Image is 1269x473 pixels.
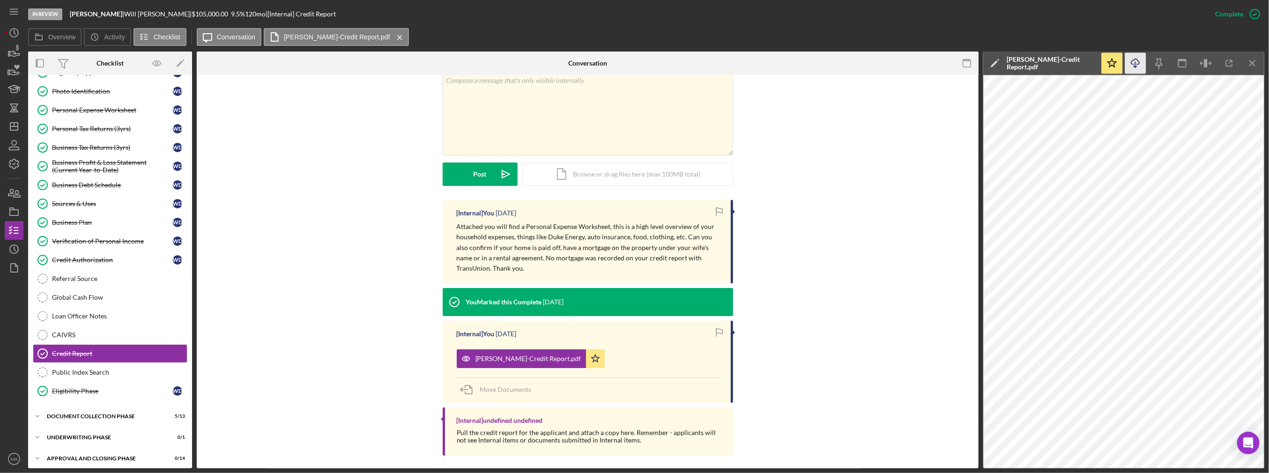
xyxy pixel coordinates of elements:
a: Public Index Search [33,363,187,382]
text: MR [11,457,18,462]
button: Conversation [197,28,262,46]
label: Overview [48,33,75,41]
span: Move Documents [480,385,532,393]
a: Business Profit & Loss Statement (Current Year-to-Date)WD [33,157,187,176]
time: 2025-06-25 19:26 [496,209,517,217]
a: Photo IdentificationWD [33,82,187,101]
div: Credit Authorization [52,256,173,264]
a: Eligibility PhaseWD [33,382,187,400]
a: Sources & UsesWD [33,194,187,213]
div: | [Internal] Credit Report [266,10,336,18]
div: Business Plan [52,219,173,226]
div: 120 mo [245,10,266,18]
div: Pull the credit report for the applicant and attach a copy here. Remember - applicants will not s... [457,429,724,444]
div: You Marked this Complete [466,298,542,306]
p: Attached you will find a Personal Expense Worksheet, this is a high level overview of your househ... [457,222,721,274]
div: Business Profit & Loss Statement (Current Year-to-Date) [52,159,173,174]
div: [PERSON_NAME]-Credit Report.pdf [475,355,581,362]
label: Activity [104,33,125,41]
div: Post [474,163,487,186]
a: Referral Source [33,269,187,288]
div: W D [173,199,182,208]
time: 2025-06-24 14:13 [496,330,517,338]
div: Photo Identification [52,88,173,95]
div: Loan Officer Notes [52,312,187,320]
button: Overview [28,28,82,46]
div: | [70,10,124,18]
div: 9.5 % [231,10,245,18]
a: Verification of Personal IncomeWD [33,232,187,251]
div: Complete [1215,5,1243,23]
div: Personal Tax Returns (3yrs) [52,125,173,133]
div: W D [173,236,182,246]
a: Personal Expense WorksheetWD [33,101,187,119]
div: Credit Report [52,350,187,357]
div: Global Cash Flow [52,294,187,301]
a: Global Cash Flow [33,288,187,307]
a: Business PlanWD [33,213,187,232]
button: [PERSON_NAME]-Credit Report.pdf [264,28,409,46]
a: Business Debt ScheduleWD [33,176,187,194]
button: Complete [1206,5,1264,23]
div: W D [173,105,182,115]
div: Document Collection Phase [47,414,162,419]
label: Conversation [217,33,256,41]
div: In Review [28,8,62,20]
button: Post [443,163,518,186]
div: [Internal] You [457,209,495,217]
div: Underwriting Phase [47,435,162,440]
button: Checklist [134,28,186,46]
div: W D [173,124,182,133]
time: 2025-06-24 14:13 [543,298,564,306]
a: Personal Tax Returns (3yrs)WD [33,119,187,138]
button: [PERSON_NAME]-Credit Report.pdf [457,349,605,368]
label: Checklist [154,33,180,41]
b: [PERSON_NAME] [70,10,122,18]
div: Approval and Closing Phase [47,456,162,461]
div: Sources & Uses [52,200,173,207]
a: Credit AuthorizationWD [33,251,187,269]
div: W D [173,255,182,265]
div: Conversation [568,59,607,67]
div: W D [173,180,182,190]
div: W D [173,386,182,396]
div: CAIVRS [52,331,187,339]
div: 0 / 14 [168,456,185,461]
div: Checklist [96,59,124,67]
div: Eligibility Phase [52,387,173,395]
button: Move Documents [457,378,541,401]
div: 5 / 13 [168,414,185,419]
div: [Internal] You [457,330,495,338]
div: 0 / 1 [168,435,185,440]
button: Activity [84,28,131,46]
div: [Internal] undefined undefined [457,417,543,424]
label: [PERSON_NAME]-Credit Report.pdf [284,33,390,41]
a: Credit Report [33,344,187,363]
div: Business Tax Returns (3yrs) [52,144,173,151]
div: W D [173,218,182,227]
div: Verification of Personal Income [52,237,173,245]
a: CAIVRS [33,325,187,344]
a: Business Tax Returns (3yrs)WD [33,138,187,157]
div: $105,000.00 [192,10,231,18]
a: Loan Officer Notes [33,307,187,325]
div: Referral Source [52,275,187,282]
div: Personal Expense Worksheet [52,106,173,114]
div: Open Intercom Messenger [1237,432,1260,454]
div: W D [173,162,182,171]
div: [PERSON_NAME]-Credit Report.pdf [1007,56,1096,71]
div: Public Index Search [52,369,187,376]
div: Will [PERSON_NAME] | [124,10,192,18]
div: W D [173,143,182,152]
div: W D [173,87,182,96]
div: Business Debt Schedule [52,181,173,189]
button: MR [5,450,23,468]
